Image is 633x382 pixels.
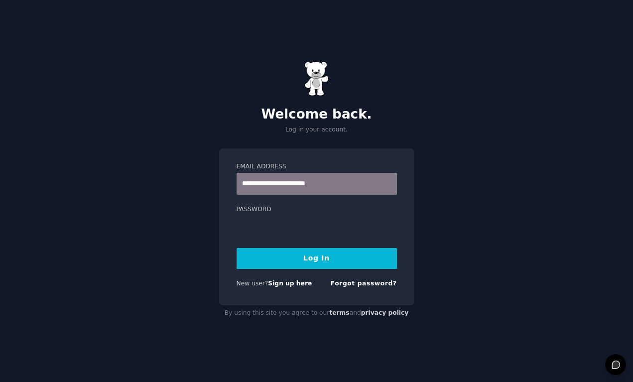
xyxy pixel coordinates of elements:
p: Log in your account. [219,126,414,134]
label: Password [237,205,397,214]
div: By using this site you agree to our and [219,305,414,321]
span: New user? [237,280,268,287]
a: Sign up here [268,280,312,287]
a: privacy policy [361,309,409,316]
h2: Welcome back. [219,107,414,123]
img: Gummy Bear [304,61,329,96]
a: Forgot password? [331,280,397,287]
label: Email Address [237,162,397,171]
a: terms [329,309,349,316]
button: Log In [237,248,397,269]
